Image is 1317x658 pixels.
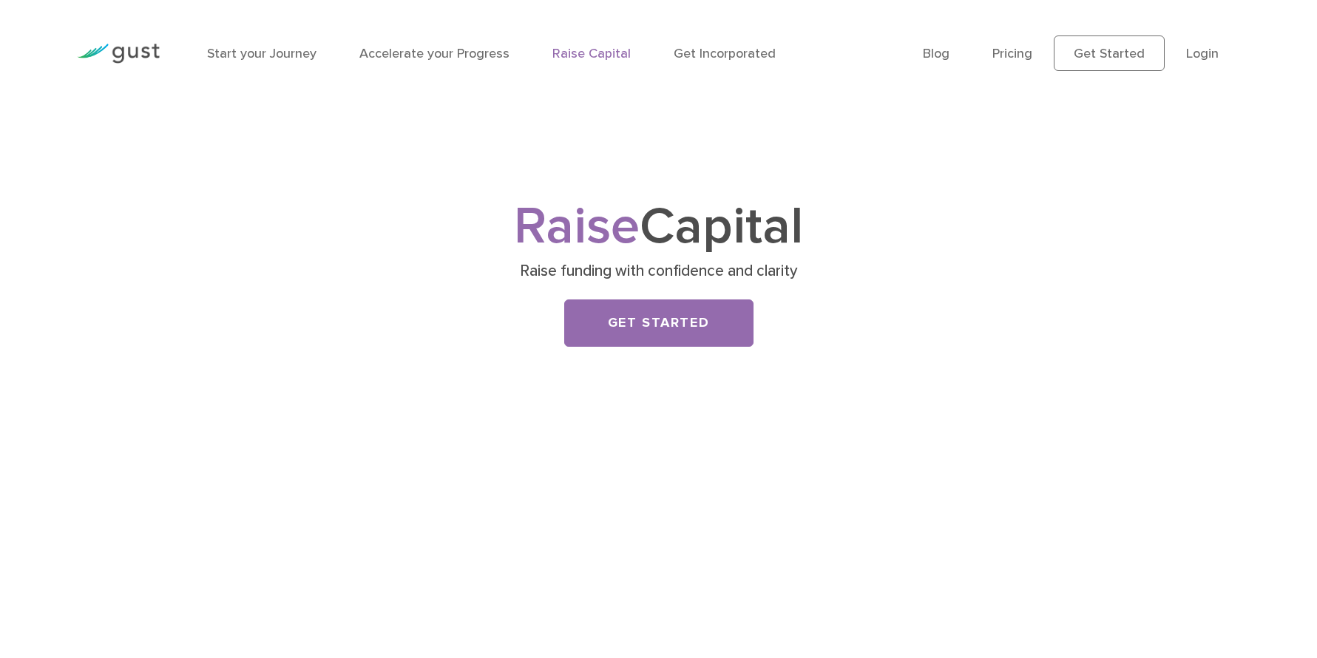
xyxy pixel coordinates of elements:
a: Get Started [564,299,754,347]
a: Blog [923,46,949,61]
a: Get Incorporated [674,46,776,61]
a: Pricing [992,46,1032,61]
span: Raise [514,195,640,257]
img: Gust Logo [77,44,160,64]
a: Accelerate your Progress [359,46,509,61]
a: Start your Journey [207,46,316,61]
a: Login [1186,46,1219,61]
h1: Capital [367,203,951,251]
a: Get Started [1054,35,1165,71]
a: Raise Capital [552,46,631,61]
p: Raise funding with confidence and clarity [372,261,945,282]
